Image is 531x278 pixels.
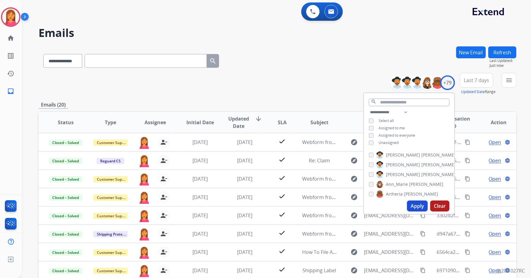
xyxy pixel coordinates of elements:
[93,213,133,219] span: Customer Support
[489,212,501,219] span: Open
[465,249,470,255] mat-icon: content_copy
[371,99,376,104] mat-icon: search
[237,267,252,274] span: [DATE]
[186,119,214,126] span: Initial Date
[379,125,405,131] span: Assigned to me
[437,230,529,237] span: d947a675-1472-4f55-a30f-347782754655
[278,156,286,163] mat-icon: check
[350,212,358,219] mat-icon: explore
[386,152,420,158] span: [PERSON_NAME]
[489,157,501,164] span: Open
[364,230,416,237] span: [EMAIL_ADDRESS][DOMAIN_NAME]
[350,139,358,146] mat-icon: explore
[489,267,501,274] span: Open
[2,9,19,26] img: avatar
[497,267,525,274] p: 0.20.1027RC
[350,175,358,182] mat-icon: explore
[379,118,394,123] span: Select all
[278,119,287,126] span: SLA
[160,267,167,274] mat-icon: person_remove
[278,229,286,236] mat-icon: check
[488,46,516,58] button: Refresh
[421,162,456,168] span: [PERSON_NAME]
[437,267,528,274] span: 69710906-602c-42cf-879b-eea512c6089f
[505,158,510,163] mat-icon: language
[160,157,167,164] mat-icon: person_remove
[420,249,426,255] mat-icon: content_copy
[192,267,208,274] span: [DATE]
[302,212,441,219] span: Webform from [EMAIL_ADDRESS][DOMAIN_NAME] on [DATE]
[505,231,510,236] mat-icon: language
[49,231,82,237] span: Closed – Solved
[420,231,426,236] mat-icon: content_copy
[93,176,133,182] span: Customer Support
[160,248,167,256] mat-icon: person_remove
[97,158,124,164] span: Reguard CS
[7,88,14,95] mat-icon: inbox
[303,267,336,274] span: Shipping Label
[505,139,510,145] mat-icon: language
[145,119,166,126] span: Assignee
[93,268,133,274] span: Customer Support
[49,158,82,164] span: Closed – Solved
[437,249,526,255] span: 6564ca26-391f-44bd-a6fe-fd2f3bb9fb69
[420,268,426,273] mat-icon: content_copy
[138,136,150,149] img: agent-avatar
[237,230,252,237] span: [DATE]
[38,101,68,109] p: Emails (20)
[489,139,501,146] span: Open
[138,154,150,167] img: agent-avatar
[350,230,358,237] mat-icon: explore
[471,112,516,133] th: Action
[278,211,286,218] mat-icon: check
[350,157,358,164] mat-icon: explore
[49,194,82,201] span: Closed – Solved
[379,140,399,145] span: Unassigned
[278,138,286,145] mat-icon: check
[421,152,456,158] span: [PERSON_NAME]
[160,139,167,146] mat-icon: person_remove
[465,194,470,200] mat-icon: content_copy
[464,79,489,81] span: Last 7 days
[192,139,208,146] span: [DATE]
[386,171,420,178] span: [PERSON_NAME]
[465,139,470,145] mat-icon: content_copy
[364,212,416,219] span: [EMAIL_ADDRESS][DOMAIN_NAME]
[160,175,167,182] mat-icon: person_remove
[138,209,150,222] img: agent-avatar
[302,139,441,146] span: Webform from [EMAIL_ADDRESS][DOMAIN_NAME] on [DATE]
[505,213,510,218] mat-icon: language
[465,231,470,236] mat-icon: content_copy
[160,193,167,201] mat-icon: person_remove
[420,213,426,218] mat-icon: content_copy
[421,171,456,178] span: [PERSON_NAME]
[386,162,420,168] span: [PERSON_NAME]
[350,248,358,256] mat-icon: explore
[49,176,82,182] span: Closed – Solved
[138,228,150,240] img: agent-avatar
[38,27,516,39] h2: Emails
[404,191,438,197] span: [PERSON_NAME]
[465,176,470,182] mat-icon: content_copy
[58,119,74,126] span: Status
[192,157,208,164] span: [DATE]
[440,75,455,90] div: +79
[209,57,217,65] mat-icon: search
[386,191,403,197] span: Artheria
[255,115,262,122] mat-icon: arrow_downward
[505,176,510,182] mat-icon: language
[350,193,358,201] mat-icon: explore
[430,200,449,211] button: Clear
[437,212,528,219] span: 3302d2f0-ebfa-4f58-b8fd-582cadbd9404
[505,249,510,255] mat-icon: language
[138,264,150,277] img: agent-avatar
[465,268,470,273] mat-icon: content_copy
[505,77,513,84] mat-icon: menu
[237,212,252,219] span: [DATE]
[505,194,510,200] mat-icon: language
[489,248,501,256] span: Open
[461,89,496,94] span: Range
[7,70,14,77] mat-icon: history
[192,212,208,219] span: [DATE]
[237,194,252,200] span: [DATE]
